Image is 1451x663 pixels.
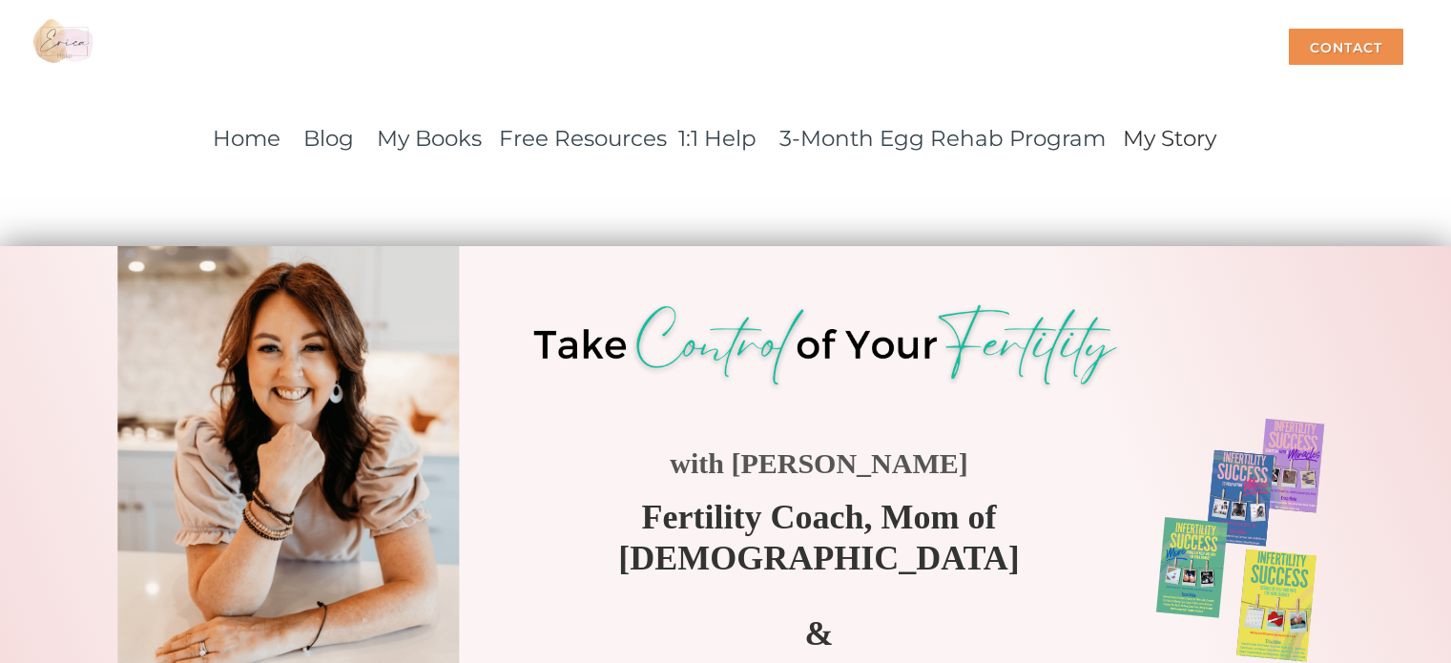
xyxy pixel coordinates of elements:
strong: & [804,613,833,652]
a: Home [213,125,280,152]
span: My Story [1123,125,1216,152]
a: 1:1 Help [678,125,757,152]
span: Fertility Coach, Mom of [DEMOGRAPHIC_DATA] [618,497,1020,576]
a: 3-Month Egg Rehab Program [779,125,1106,152]
span: Blog [303,125,354,152]
div: Contact [1289,29,1403,65]
strong: with [PERSON_NAME] [670,447,968,478]
a: Blog [303,118,354,154]
a: Free Resources [499,125,667,152]
img: 63ddda5937863.png [514,298,1136,397]
a: My Story [1123,118,1216,154]
a: My Books [377,125,482,152]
